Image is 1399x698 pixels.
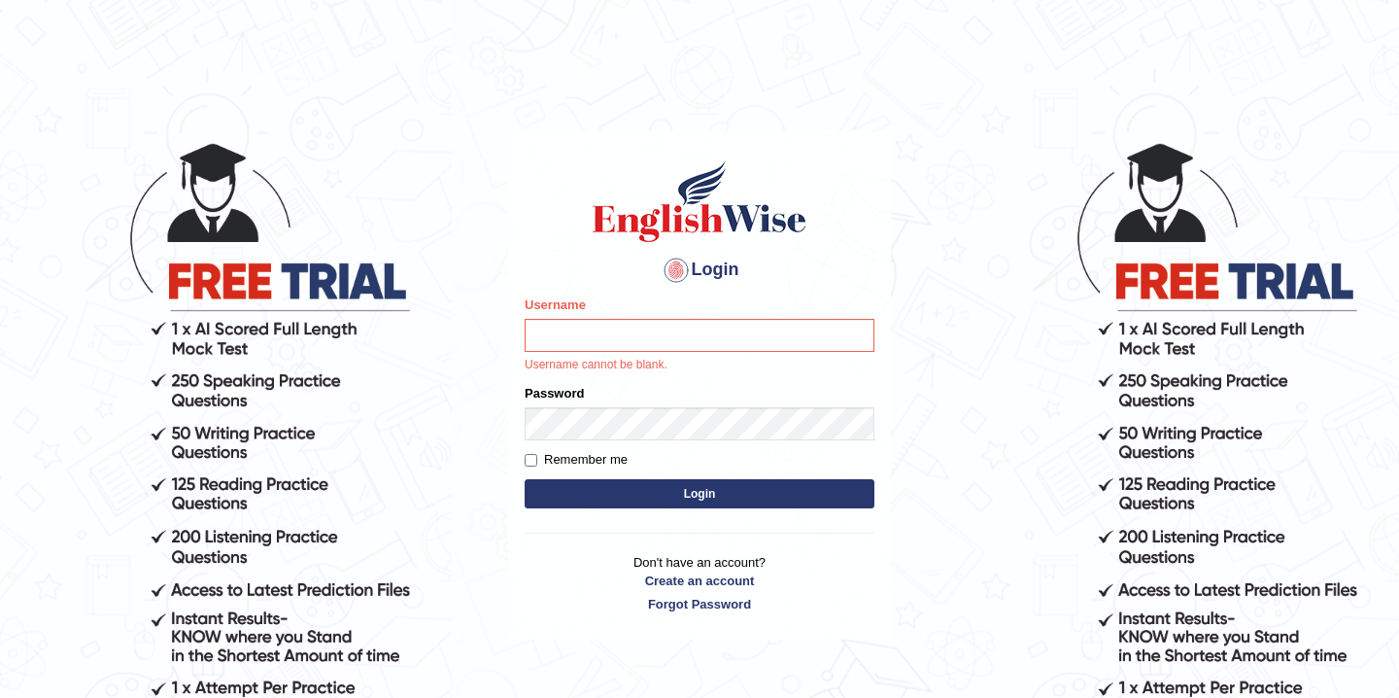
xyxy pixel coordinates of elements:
label: Password [525,384,584,402]
a: Forgot Password [525,595,874,613]
label: Remember me [525,450,628,470]
button: Login [525,479,874,508]
a: Create an account [525,572,874,590]
p: Username cannot be blank. [525,357,874,374]
h4: Login [525,255,874,286]
label: Username [525,296,586,314]
img: Logo of English Wise sign in for intelligent practice with AI [589,157,810,245]
input: Remember me [525,454,537,467]
p: Don't have an account? [525,553,874,613]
